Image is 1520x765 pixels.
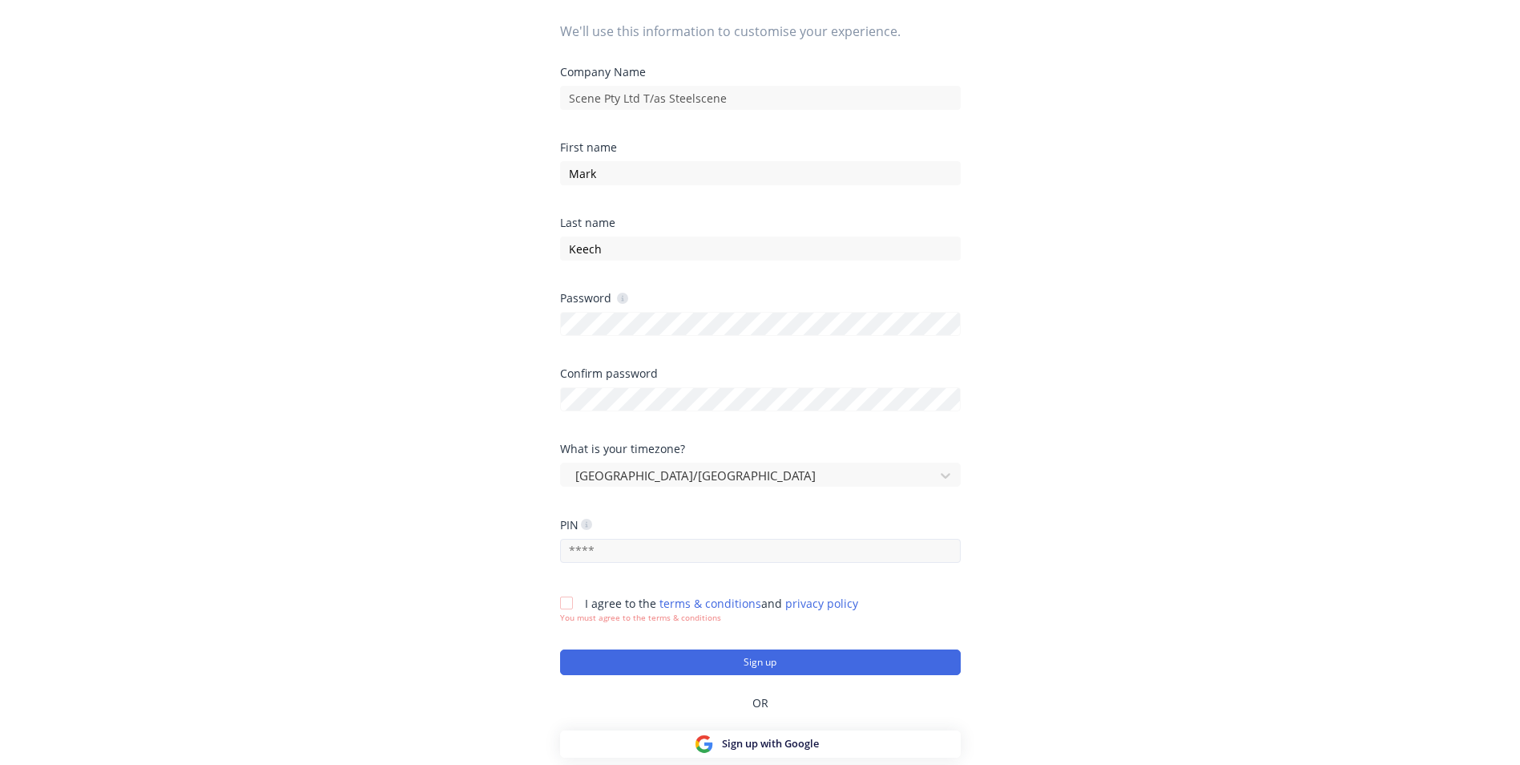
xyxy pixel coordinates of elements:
a: privacy policy [785,596,858,611]
span: We'll use this information to customise your experience. [560,22,961,41]
div: OR [560,675,961,731]
div: Company Name [560,67,961,78]
div: What is your timezone? [560,443,961,455]
div: You must agree to the terms & conditions [560,612,858,624]
div: Confirm password [560,368,961,379]
button: Sign up with Google [560,731,961,758]
button: Sign up [560,650,961,675]
div: Password [560,290,628,306]
a: terms & conditions [659,596,761,611]
span: I agree to the and [585,596,858,611]
div: PIN [560,517,592,532]
div: Last name [560,217,961,229]
div: First name [560,142,961,153]
span: Sign up with Google [722,736,819,751]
